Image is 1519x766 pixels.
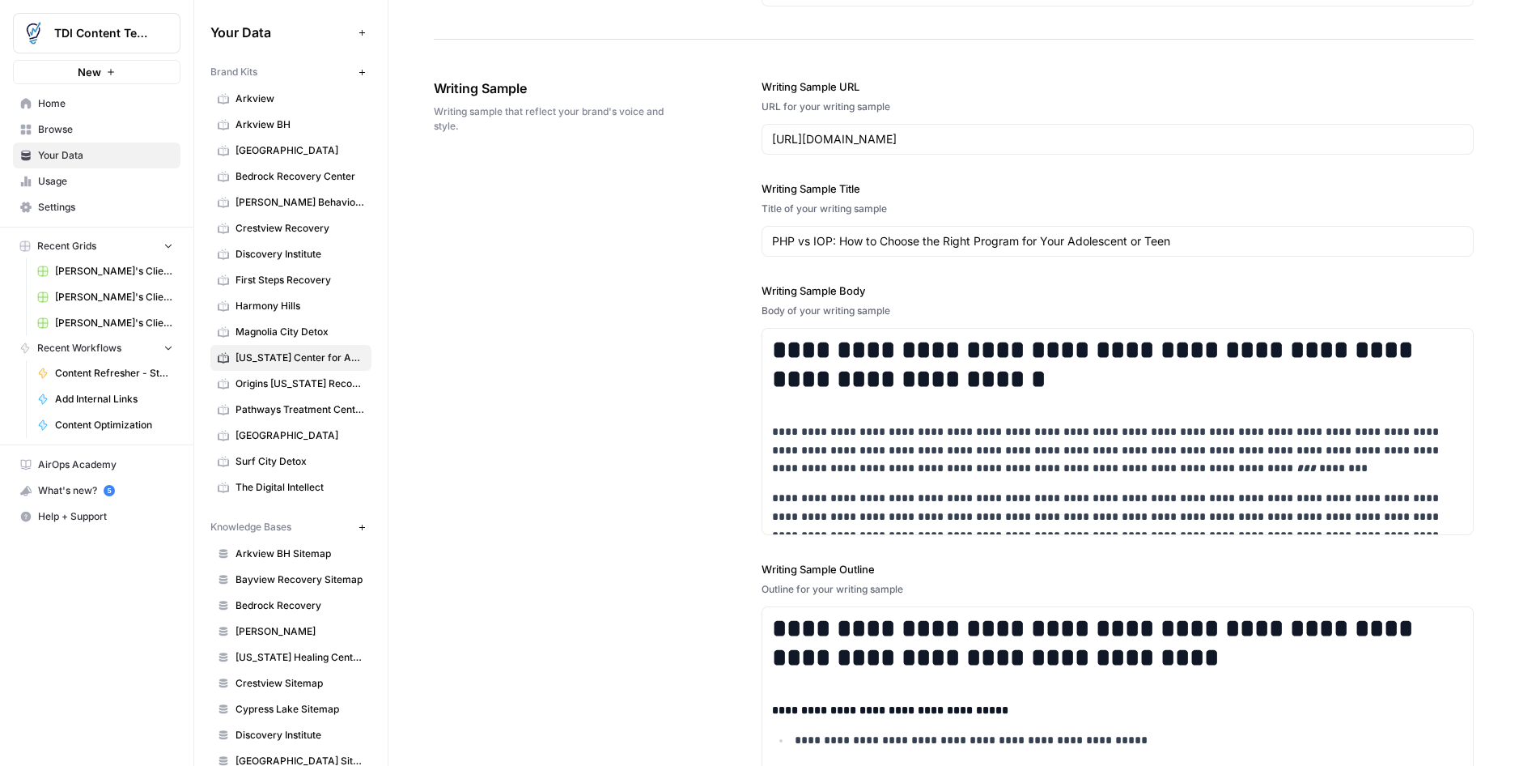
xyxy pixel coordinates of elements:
span: Knowledge Bases [210,520,291,534]
span: Origins [US_STATE] Recovery [235,377,364,391]
a: Browse [13,117,180,143]
span: Harmony Hills [235,299,364,313]
span: Settings [38,200,173,215]
button: Workspace: TDI Content Team [13,13,180,53]
span: Cypress Lake Sitemap [235,702,364,717]
span: Arkview [235,91,364,106]
a: [US_STATE] Center for Adolescent Wellness [210,345,371,371]
span: Browse [38,122,173,137]
a: Your Data [13,143,180,168]
a: Arkview BH Sitemap [210,541,371,567]
a: Magnolia City Detox [210,319,371,345]
span: Discovery Institute [235,728,364,743]
span: Recent Grids [37,239,96,253]
label: Writing Sample Body [762,283,1474,299]
span: Help + Support [38,509,173,524]
a: Discovery Institute [210,722,371,748]
span: [PERSON_NAME] Behavioral Health [235,195,364,210]
span: Home [38,96,173,111]
a: Bayview Recovery Sitemap [210,567,371,593]
button: Recent Workflows [13,336,180,360]
a: AirOps Academy [13,452,180,478]
span: Recent Workflows [37,341,121,355]
div: What's new? [14,479,180,503]
a: Crestview Sitemap [210,670,371,696]
span: Content Refresher - Stolen [55,366,173,381]
a: Settings [13,194,180,220]
span: Discovery Institute [235,247,364,262]
span: Bedrock Recovery [235,598,364,613]
span: Crestview Recovery [235,221,364,236]
span: First Steps Recovery [235,273,364,287]
span: Your Data [38,148,173,163]
div: Body of your writing sample [762,304,1474,318]
span: Add Internal Links [55,392,173,406]
span: [US_STATE] Center for Adolescent Wellness [235,351,364,365]
div: Outline for your writing sample [762,582,1474,597]
label: Writing Sample URL [762,79,1474,95]
a: Discovery Institute [210,241,371,267]
span: AirOps Academy [38,457,173,472]
a: Harmony Hills [210,293,371,319]
span: TDI Content Team [54,25,152,41]
button: New [13,60,180,84]
button: What's new? 5 [13,478,180,504]
span: Arkview BH [235,117,364,132]
input: www.sundaysoccer.com/game-day [772,131,1463,147]
a: [PERSON_NAME] [210,619,371,645]
span: [US_STATE] Healing Centers Sitemap [235,650,364,665]
div: URL for your writing sample [762,100,1474,114]
button: Recent Grids [13,234,180,258]
span: Writing Sample [434,79,671,98]
a: Surf City Detox [210,449,371,474]
span: [PERSON_NAME]'s Clients - Optimizing Content [55,290,173,304]
a: [GEOGRAPHIC_DATA] [210,138,371,164]
span: Arkview BH Sitemap [235,547,364,561]
a: Arkview [210,86,371,112]
a: Cypress Lake Sitemap [210,696,371,722]
a: 5 [104,485,115,496]
a: Pathways Treatment Center [210,397,371,423]
a: First Steps Recovery [210,267,371,293]
div: Title of your writing sample [762,202,1474,216]
img: TDI Content Team Logo [19,19,48,48]
a: Bedrock Recovery [210,593,371,619]
input: Game Day Gear Guide [772,233,1463,249]
span: Pathways Treatment Center [235,402,364,417]
span: Bedrock Recovery Center [235,169,364,184]
span: The Digital Intellect [235,480,364,495]
a: Arkview BH [210,112,371,138]
span: [PERSON_NAME]'s Clients - New Content [55,316,173,330]
span: Writing sample that reflect your brand's voice and style. [434,104,671,134]
a: Origins [US_STATE] Recovery [210,371,371,397]
span: Bayview Recovery Sitemap [235,572,364,587]
a: [PERSON_NAME]'s Clients - Optimizing Content [30,284,180,310]
span: [GEOGRAPHIC_DATA] [235,428,364,443]
a: Content Optimization [30,412,180,438]
span: Magnolia City Detox [235,325,364,339]
text: 5 [107,487,111,495]
a: Crestview Recovery [210,215,371,241]
a: [PERSON_NAME] Behavioral Health [210,189,371,215]
a: [GEOGRAPHIC_DATA] [210,423,371,449]
label: Writing Sample Outline [762,561,1474,577]
a: [PERSON_NAME]'s Clients - New Content [30,310,180,336]
a: [US_STATE] Healing Centers Sitemap [210,645,371,670]
span: New [78,64,101,80]
label: Writing Sample Title [762,181,1474,197]
span: Your Data [210,23,352,42]
a: Bedrock Recovery Center [210,164,371,189]
span: [PERSON_NAME]'s Clients - New Content [55,264,173,279]
span: Crestview Sitemap [235,676,364,691]
a: Home [13,91,180,117]
span: [GEOGRAPHIC_DATA] [235,143,364,158]
span: Content Optimization [55,418,173,432]
a: Usage [13,168,180,194]
span: Surf City Detox [235,454,364,469]
span: [PERSON_NAME] [235,624,364,639]
a: The Digital Intellect [210,474,371,500]
span: Usage [38,174,173,189]
a: Content Refresher - Stolen [30,360,180,386]
button: Help + Support [13,504,180,530]
span: Brand Kits [210,65,257,79]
